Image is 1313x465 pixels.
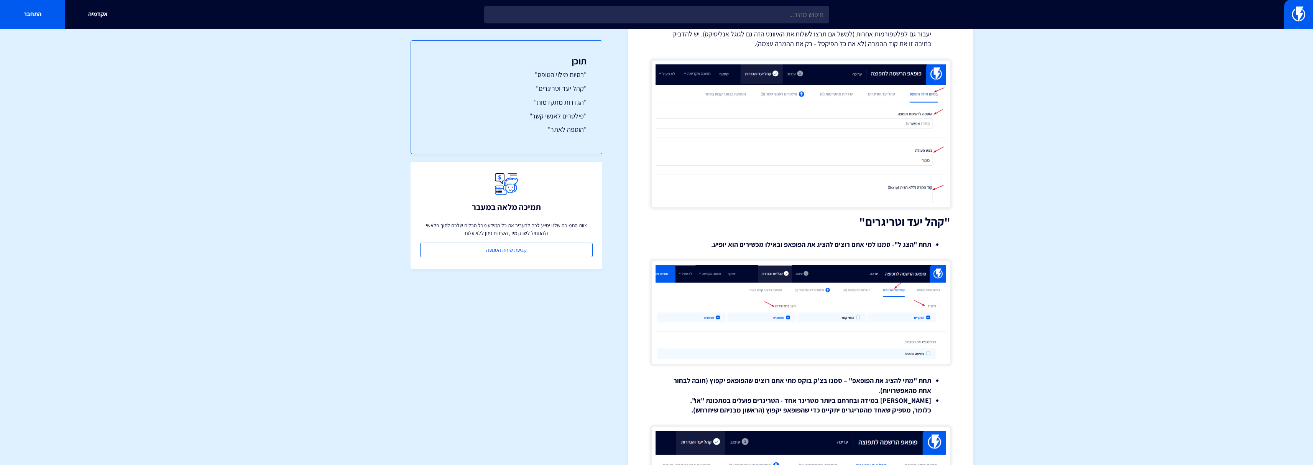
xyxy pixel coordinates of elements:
strong: תחת "מתי להציג את הפופאפ" – סמנו בצ'ק בוקס מתי אתם רוצים שהפופאפ יקפוץ (חובה לבחור אחת מהאפשרויות) [674,376,931,395]
strong: [PERSON_NAME] במידה ובחרתם ביותר מטריגר אחד - הטריגרים פועלים במתכונת "או". כלומר, מספיק שאחד מהט... [690,396,931,415]
li: . [670,376,931,395]
h3: תמיכה מלאה במעבר [472,202,541,212]
a: "פילטרים לאנשי קשר" [426,111,587,121]
h2: "קהל יעד וטריגרים" [651,215,950,228]
p: צוות התמיכה שלנו יסייע לכם להעביר את כל המידע מכל הכלים שלכם לתוך פלאשי ולהתחיל לשווק מיד, השירות... [420,222,593,237]
h3: תוכן [426,56,587,66]
input: חיפוש מהיר... [484,6,829,23]
strong: תחת "הצג ל"- סמנו למי אתם רוצים להציג את הפופאפ ובאילו מכשירים הוא יופיע. [711,240,931,249]
a: קביעת שיחת הטמעה [420,243,593,257]
a: "הוספה לאתר" [426,125,587,135]
a: "קהל יעד וטריגרים" [426,84,587,94]
a: "הגדרות מתקדמות" [426,97,587,107]
a: "בסיום מילוי הטופס" [426,70,587,80]
li: - אפשרות זו היא אופציונלית, ומיועדת למי שמעוניין שהמידע של איש קשר שנרשם יעבור גם לפלטפורמות אחרו... [670,19,931,49]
